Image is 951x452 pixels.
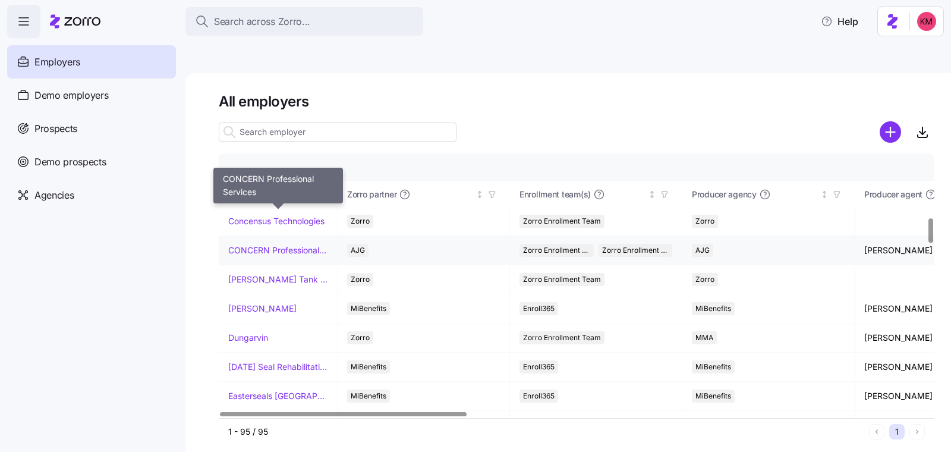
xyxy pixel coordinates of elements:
a: [PERSON_NAME] Tank & Welding Corp [228,274,328,285]
a: Prospects [7,112,176,145]
a: Agencies [7,178,176,212]
button: Previous page [869,424,884,440]
input: Search employer [219,123,456,142]
span: MiBenefits [351,360,386,373]
div: Not sorted [820,190,829,199]
div: Company name [228,188,316,201]
span: Zorro Enrollment Team [523,244,590,257]
span: MiBenefits [695,390,731,403]
button: 1 [889,424,905,440]
span: Demo employers [34,88,109,103]
span: Zorro Enrollment Team [523,331,601,344]
div: Sorted ascending [318,190,326,199]
button: Search across Zorro... [185,7,423,36]
button: Next page [909,424,925,440]
a: Dungarvin [228,332,268,344]
span: MMA [695,331,713,344]
span: Enroll365 [523,302,555,315]
a: Demo prospects [7,145,176,178]
span: MiBenefits [351,390,386,403]
span: Zorro [695,273,714,286]
svg: add icon [880,121,901,143]
span: Zorro Enrollment Team [523,215,601,228]
a: Demo employers [7,79,176,112]
a: Employers [7,45,176,79]
a: CONCERN Professional Services [228,244,328,256]
span: Zorro [351,273,370,286]
a: [PERSON_NAME] [228,303,297,315]
div: 1 - 95 / 95 [228,426,864,438]
th: Company nameSorted ascending [219,181,338,208]
a: [DATE] Seal Rehabilitation Center of [GEOGRAPHIC_DATA] [228,361,328,373]
div: Not sorted [475,190,484,199]
span: Enroll365 [523,360,555,373]
span: MiBenefits [351,302,386,315]
th: Zorro partnerNot sorted [338,181,510,208]
span: Producer agent [864,189,922,200]
div: Not sorted [648,190,656,199]
span: AJG [351,244,365,257]
span: Zorro [351,331,370,344]
span: AJG [695,244,710,257]
button: Help [811,10,868,33]
span: Employers [34,55,80,70]
span: Zorro Enrollment Experts [602,244,669,257]
h1: All employers [219,92,934,111]
span: Zorro Enrollment Team [523,273,601,286]
span: Help [821,14,858,29]
span: MiBenefits [695,360,731,373]
span: Zorro [695,215,714,228]
span: Agencies [34,188,74,203]
span: Search across Zorro... [214,14,310,29]
th: Enrollment team(s)Not sorted [510,181,682,208]
span: Enrollment team(s) [519,189,591,200]
img: 8fbd33f679504da1795a6676107ffb9e [917,12,936,31]
span: Zorro [351,215,370,228]
a: Concensus Technologies [228,215,325,227]
span: Demo prospects [34,155,106,169]
span: MiBenefits [695,302,731,315]
span: Producer agency [692,189,757,200]
span: Enroll365 [523,390,555,403]
a: Easterseals [GEOGRAPHIC_DATA] & [GEOGRAPHIC_DATA][US_STATE] [228,390,328,402]
th: Producer agencyNot sorted [682,181,855,208]
span: Prospects [34,121,77,136]
span: Zorro partner [347,189,396,200]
